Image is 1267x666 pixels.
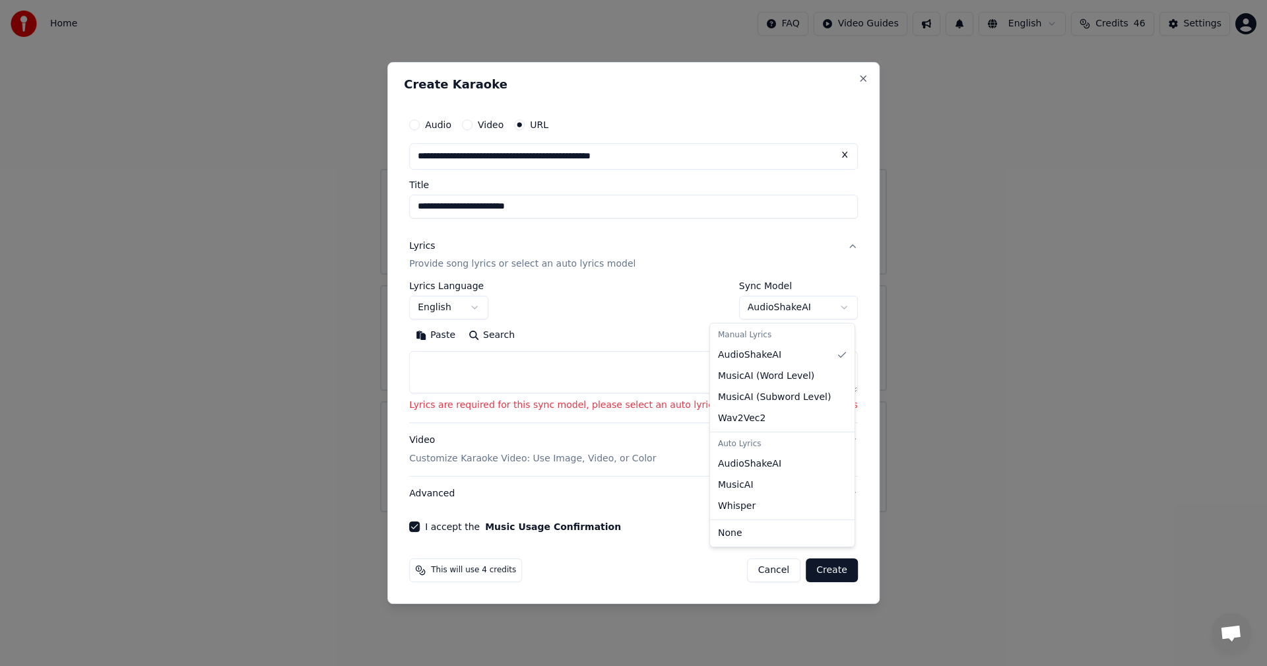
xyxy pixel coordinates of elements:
[713,326,852,345] div: Manual Lyrics
[713,435,852,453] div: Auto Lyrics
[718,479,754,492] span: MusicAI
[718,527,742,540] span: None
[718,412,765,425] span: Wav2Vec2
[718,370,814,383] span: MusicAI ( Word Level )
[718,349,781,362] span: AudioShakeAI
[718,457,781,471] span: AudioShakeAI
[718,391,831,404] span: MusicAI ( Subword Level )
[718,500,756,513] span: Whisper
